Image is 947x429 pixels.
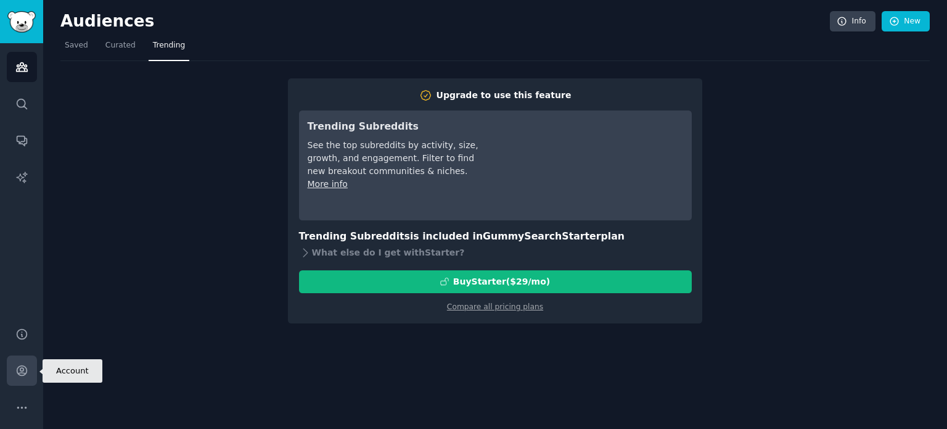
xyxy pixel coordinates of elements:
[453,275,550,288] div: Buy Starter ($ 29 /mo )
[153,40,185,51] span: Trending
[308,179,348,189] a: More info
[830,11,875,32] a: Info
[882,11,930,32] a: New
[149,36,189,61] a: Trending
[65,40,88,51] span: Saved
[308,139,481,178] div: See the top subreddits by activity, size, growth, and engagement. Filter to find new breakout com...
[483,230,601,242] span: GummySearch Starter
[447,302,543,311] a: Compare all pricing plans
[498,119,683,212] iframe: YouTube video player
[7,11,36,33] img: GummySearch logo
[101,36,140,61] a: Curated
[299,270,692,293] button: BuyStarter($29/mo)
[105,40,136,51] span: Curated
[60,12,830,31] h2: Audiences
[437,89,572,102] div: Upgrade to use this feature
[299,229,692,244] h3: Trending Subreddits is included in plan
[60,36,92,61] a: Saved
[299,244,692,262] div: What else do I get with Starter ?
[308,119,481,135] h3: Trending Subreddits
